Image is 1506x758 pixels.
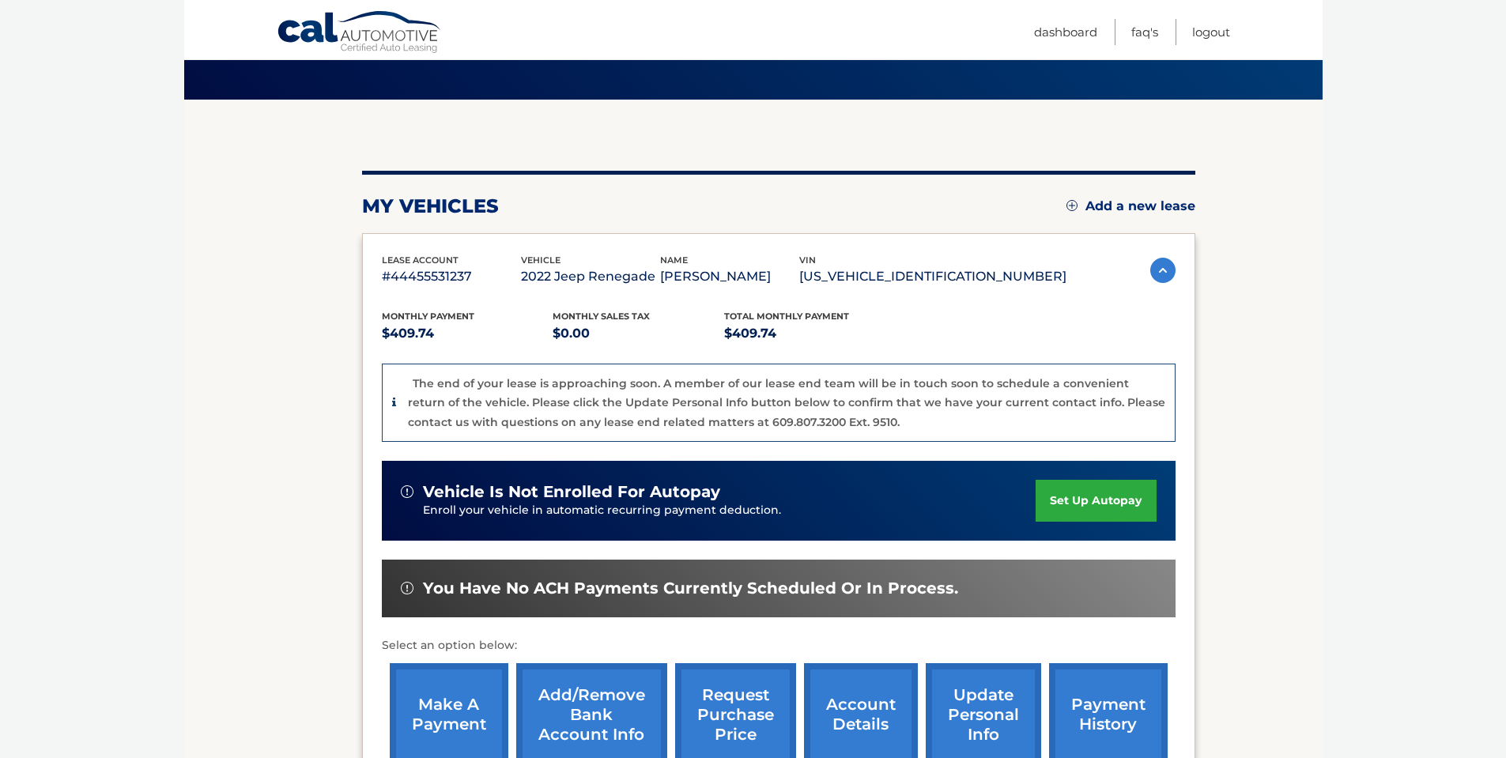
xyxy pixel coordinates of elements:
[660,255,688,266] span: name
[1036,480,1156,522] a: set up autopay
[1066,200,1078,211] img: add.svg
[277,10,443,56] a: Cal Automotive
[799,255,816,266] span: vin
[724,311,849,322] span: Total Monthly Payment
[382,322,553,345] p: $409.74
[1192,19,1230,45] a: Logout
[1150,258,1176,283] img: accordion-active.svg
[553,322,724,345] p: $0.00
[382,636,1176,655] p: Select an option below:
[799,266,1066,288] p: [US_VEHICLE_IDENTIFICATION_NUMBER]
[660,266,799,288] p: [PERSON_NAME]
[362,194,499,218] h2: my vehicles
[1131,19,1158,45] a: FAQ's
[401,485,413,498] img: alert-white.svg
[401,582,413,594] img: alert-white.svg
[521,266,660,288] p: 2022 Jeep Renegade
[423,579,958,598] span: You have no ACH payments currently scheduled or in process.
[408,376,1165,429] p: The end of your lease is approaching soon. A member of our lease end team will be in touch soon t...
[423,482,720,502] span: vehicle is not enrolled for autopay
[1066,198,1195,214] a: Add a new lease
[1034,19,1097,45] a: Dashboard
[382,266,521,288] p: #44455531237
[724,322,896,345] p: $409.74
[521,255,561,266] span: vehicle
[423,502,1036,519] p: Enroll your vehicle in automatic recurring payment deduction.
[382,255,459,266] span: lease account
[553,311,650,322] span: Monthly sales Tax
[382,311,474,322] span: Monthly Payment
